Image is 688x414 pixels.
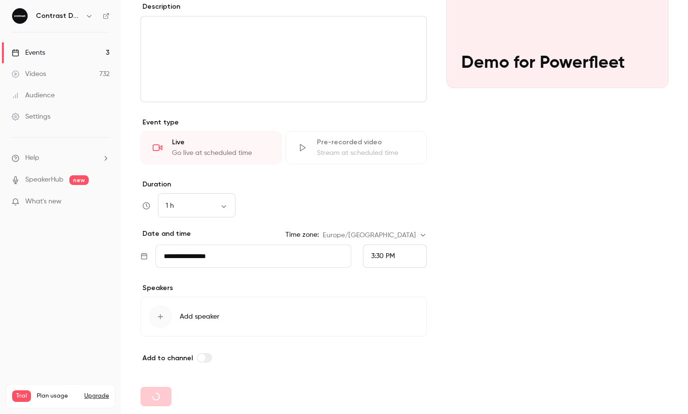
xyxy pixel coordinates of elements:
[141,118,427,127] p: Event type
[141,180,427,189] label: Duration
[12,153,109,163] li: help-dropdown-opener
[37,392,78,400] span: Plan usage
[12,8,28,24] img: Contrast Demos
[141,16,426,102] div: editor
[12,48,45,58] div: Events
[158,201,235,211] div: 1 h
[285,230,319,240] label: Time zone:
[141,229,191,239] p: Date and time
[371,253,395,260] span: 3:30 PM
[180,312,219,322] span: Add speaker
[12,91,55,100] div: Audience
[172,148,269,158] div: Go live at scheduled time
[285,131,426,164] div: Pre-recorded videoStream at scheduled time
[12,69,46,79] div: Videos
[12,112,50,122] div: Settings
[141,16,427,102] section: description
[142,354,193,362] span: Add to channel
[363,245,427,268] div: From
[36,11,81,21] h6: Contrast Demos
[12,390,31,402] span: Trial
[141,297,427,337] button: Add speaker
[317,148,414,158] div: Stream at scheduled time
[323,230,426,240] div: Europe/[GEOGRAPHIC_DATA]
[141,131,281,164] div: LiveGo live at scheduled time
[172,138,269,147] div: Live
[25,175,63,185] a: SpeakerHub
[25,197,62,207] span: What's new
[69,175,89,185] span: new
[141,283,427,293] p: Speakers
[84,392,109,400] button: Upgrade
[141,2,180,12] label: Description
[317,138,414,147] div: Pre-recorded video
[25,153,39,163] span: Help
